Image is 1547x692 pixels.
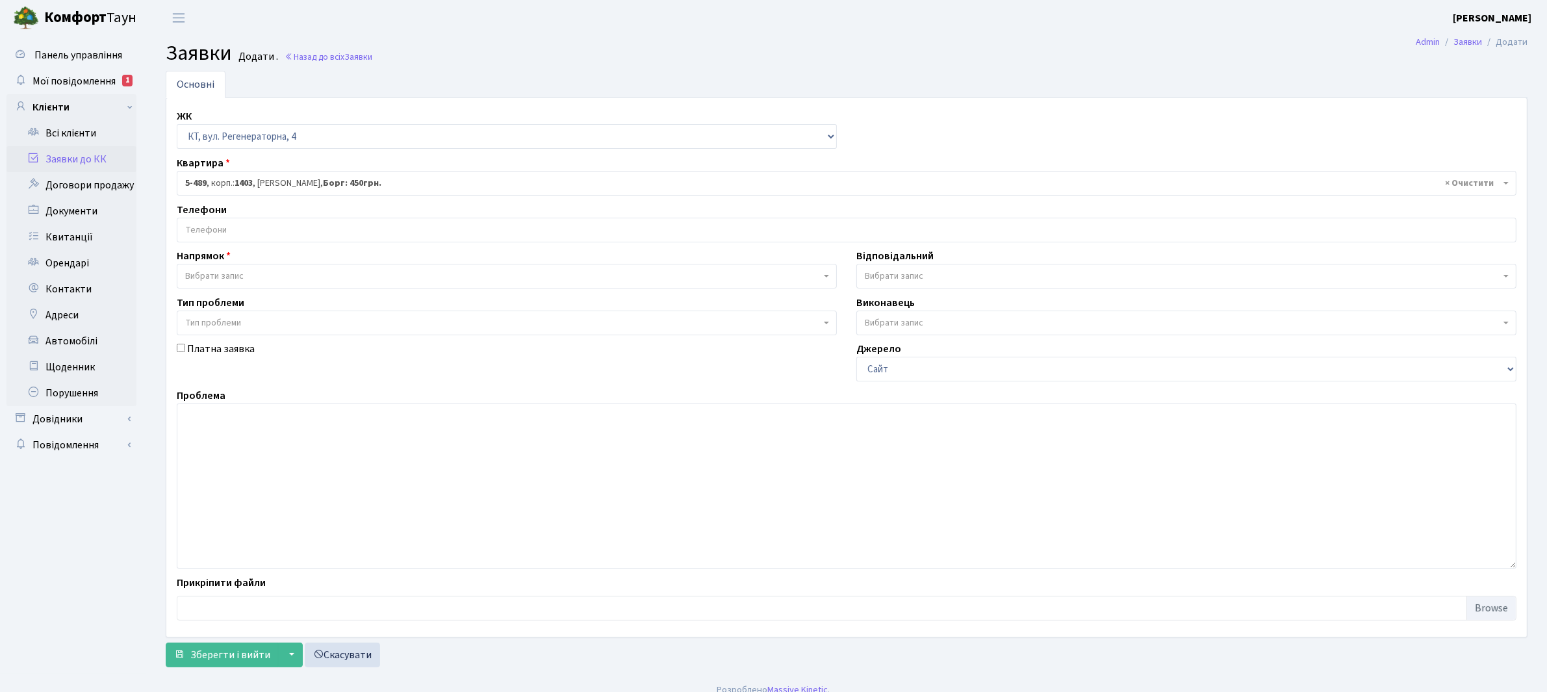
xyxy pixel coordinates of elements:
label: Платна заявка [187,341,255,357]
a: Квитанції [6,224,136,250]
button: Зберегти і вийти [166,643,279,667]
a: Мої повідомлення1 [6,68,136,94]
label: Квартира [177,155,230,171]
b: 1403 [235,177,253,190]
a: Скасувати [305,643,380,667]
small: Додати . [236,51,278,63]
a: Назад до всіхЗаявки [285,51,372,63]
b: Комфорт [44,7,107,28]
label: Напрямок [177,248,231,264]
li: Додати [1482,35,1528,49]
span: Заявки [344,51,372,63]
span: Панель управління [34,48,122,62]
a: Заявки до КК [6,146,136,172]
b: Борг: 450грн. [323,177,381,190]
b: 5-489 [185,177,207,190]
b: [PERSON_NAME] [1453,11,1531,25]
span: <b>5-489</b>, корп.: <b>1403</b>, Лисенко Олександр Борисович, <b>Борг: 450грн.</b> [185,177,1500,190]
a: [PERSON_NAME] [1453,10,1531,26]
input: Телефони [177,218,1516,242]
a: Основні [166,71,225,98]
a: Admin [1416,35,1440,49]
span: Вибрати запис [865,316,923,329]
span: Зберегти і вийти [190,648,270,662]
a: Заявки [1453,35,1482,49]
span: Заявки [166,38,232,68]
a: Довідники [6,406,136,432]
a: Повідомлення [6,432,136,458]
span: Тип проблеми [185,316,241,329]
nav: breadcrumb [1396,29,1547,56]
a: Автомобілі [6,328,136,354]
a: Орендарі [6,250,136,276]
label: Телефони [177,202,227,218]
a: Договори продажу [6,172,136,198]
label: Проблема [177,388,225,404]
span: Вибрати запис [865,270,923,283]
span: Мої повідомлення [32,74,116,88]
a: Клієнти [6,94,136,120]
a: Всі клієнти [6,120,136,146]
label: Відповідальний [856,248,934,264]
a: Щоденник [6,354,136,380]
label: ЖК [177,109,192,124]
span: Таун [44,7,136,29]
a: Порушення [6,380,136,406]
a: Панель управління [6,42,136,68]
span: <b>5-489</b>, корп.: <b>1403</b>, Лисенко Олександр Борисович, <b>Борг: 450грн.</b> [177,171,1516,196]
span: Вибрати запис [185,270,244,283]
label: Виконавець [856,295,915,311]
label: Джерело [856,341,901,357]
a: Адреси [6,302,136,328]
span: Видалити всі елементи [1445,177,1494,190]
button: Переключити навігацію [162,7,195,29]
a: Документи [6,198,136,224]
a: Контакти [6,276,136,302]
img: logo.png [13,5,39,31]
div: 1 [122,75,133,86]
label: Тип проблеми [177,295,244,311]
label: Прикріпити файли [177,575,266,591]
